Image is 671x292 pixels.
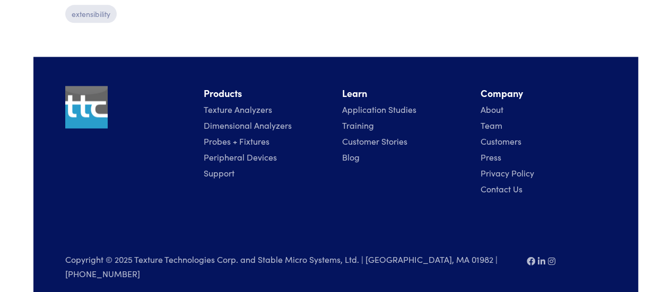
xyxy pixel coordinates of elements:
p: Copyright © 2025 Texture Technologies Corp. and Stable Micro Systems, Ltd. | [GEOGRAPHIC_DATA], M... [65,253,514,280]
a: Press [481,151,501,163]
a: About [481,103,503,115]
a: Customers [481,135,521,147]
a: [PHONE_NUMBER] [65,268,140,279]
p: extensibility [65,5,117,23]
a: Probes + Fixtures [204,135,269,147]
li: Learn [342,86,468,101]
a: Dimensional Analyzers [204,119,292,131]
a: Privacy Policy [481,167,534,179]
a: Contact Us [481,183,522,194]
a: Blog [342,151,360,163]
a: Customer Stories [342,135,407,147]
li: Company [481,86,606,101]
a: Peripheral Devices [204,151,277,163]
a: Training [342,119,374,131]
li: Products [204,86,329,101]
a: Texture Analyzers [204,103,272,115]
a: Application Studies [342,103,416,115]
a: Team [481,119,502,131]
img: ttc_logo_1x1_v1.0.png [65,86,108,128]
a: Support [204,167,234,179]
